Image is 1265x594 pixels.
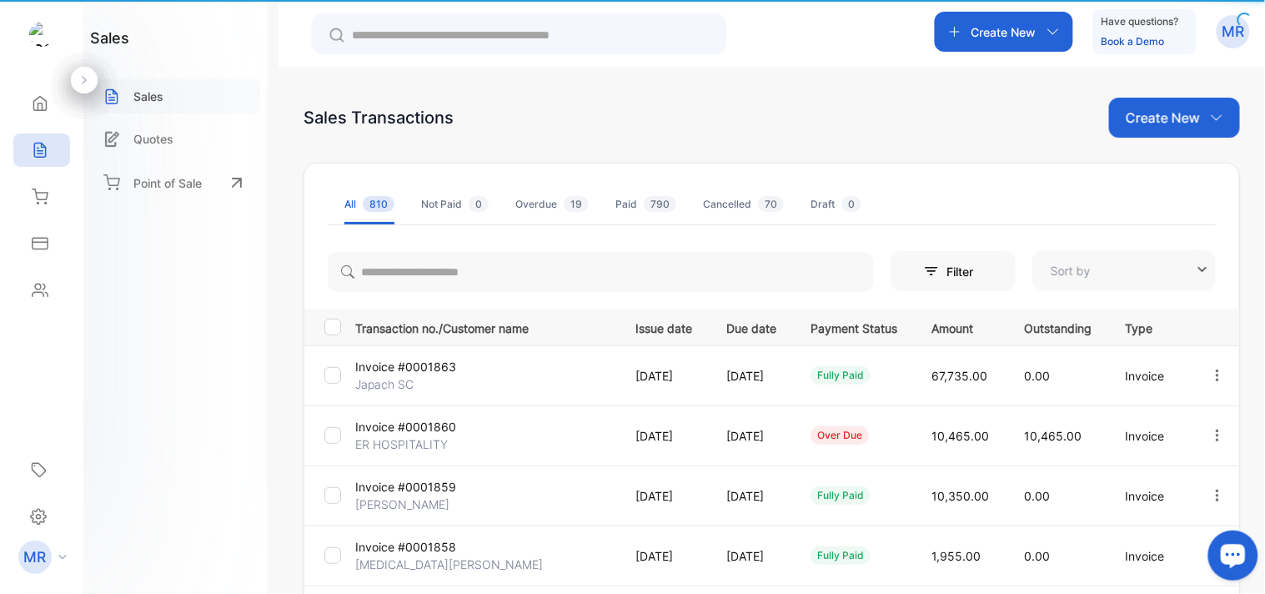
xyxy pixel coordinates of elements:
p: Invoice [1126,427,1175,445]
p: Due date [726,316,776,337]
p: ER HOSPITALITY [355,435,448,453]
div: Sales Transactions [304,105,454,130]
p: Sales [133,88,163,105]
div: fully paid [811,546,871,565]
p: [DATE] [635,487,692,505]
span: 10,350.00 [931,489,989,503]
button: Filter [891,251,1016,291]
p: [DATE] [635,427,692,445]
img: logo [29,22,54,47]
a: Quotes [90,122,260,156]
p: [DATE] [635,547,692,565]
iframe: LiveChat chat widget [1195,524,1265,594]
a: Point of Sale [90,164,260,201]
p: Payment Status [811,316,897,337]
p: Create New [971,23,1037,41]
p: [PERSON_NAME] [355,496,449,513]
button: Create New [1109,98,1240,138]
p: Point of Sale [133,174,202,192]
p: Amount [931,316,990,337]
p: Invoice [1126,547,1175,565]
span: 67,735.00 [931,369,987,383]
p: Issue date [635,316,692,337]
p: Invoice [1126,367,1175,385]
p: Sort by [1051,262,1091,279]
p: [DATE] [635,367,692,385]
p: Invoice #0001859 [355,478,456,496]
p: Invoice #0001863 [355,358,456,375]
p: MR [1222,21,1245,43]
span: 0.00 [1024,549,1050,563]
p: Filter [946,263,983,280]
p: MR [24,546,47,568]
button: Create New [935,12,1073,52]
p: Invoice #0001860 [355,418,456,435]
p: Have questions? [1102,13,1179,30]
button: MR [1217,12,1250,52]
div: fully paid [811,486,871,505]
span: 0.00 [1024,369,1050,383]
span: 70 [758,196,784,212]
div: Draft [811,197,861,212]
span: 0.00 [1024,489,1050,503]
a: Sales [90,79,260,113]
p: [DATE] [726,367,776,385]
span: 0 [469,196,489,212]
span: 1,955.00 [931,549,981,563]
p: Japach SC [355,375,442,393]
span: 0 [841,196,861,212]
p: [DATE] [726,427,776,445]
p: Invoice [1126,487,1175,505]
button: Sort by [1032,250,1216,290]
p: [DATE] [726,487,776,505]
p: Type [1126,316,1175,337]
p: [MEDICAL_DATA][PERSON_NAME] [355,556,543,573]
div: Not Paid [421,197,489,212]
div: Paid [615,197,676,212]
p: Invoice #0001858 [355,538,456,556]
h1: sales [90,27,129,49]
div: Overdue [515,197,589,212]
p: Create New [1126,108,1200,128]
a: Book a Demo [1102,35,1165,48]
p: [DATE] [726,547,776,565]
span: 19 [564,196,589,212]
span: 10,465.00 [1024,429,1082,443]
span: 810 [363,196,394,212]
span: 790 [644,196,676,212]
p: Quotes [133,130,173,148]
div: over due [811,426,869,445]
div: All [344,197,394,212]
p: Outstanding [1024,316,1092,337]
div: fully paid [811,366,871,385]
span: 10,465.00 [931,429,989,443]
p: Transaction no./Customer name [355,316,615,337]
div: Cancelled [703,197,784,212]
